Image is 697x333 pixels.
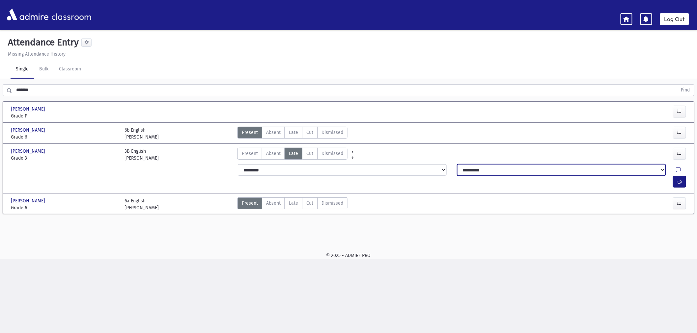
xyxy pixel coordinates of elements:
[289,150,298,157] span: Late
[321,200,343,207] span: Dismissed
[11,197,46,204] span: [PERSON_NAME]
[11,252,686,259] div: © 2025 - ADMIRE PRO
[289,200,298,207] span: Late
[11,134,118,141] span: Grade 6
[266,150,281,157] span: Absent
[50,6,92,23] span: classroom
[5,7,50,22] img: AdmirePro
[237,148,348,162] div: AttTypes
[11,60,34,79] a: Single
[237,127,348,141] div: AttTypes
[660,13,689,25] a: Log Out
[677,85,694,96] button: Find
[11,106,46,113] span: [PERSON_NAME]
[8,51,66,57] u: Missing Attendance History
[242,150,258,157] span: Present
[266,129,281,136] span: Absent
[11,155,118,162] span: Grade 3
[54,60,86,79] a: Classroom
[289,129,298,136] span: Late
[125,127,159,141] div: 6b English [PERSON_NAME]
[11,204,118,211] span: Grade 6
[306,200,313,207] span: Cut
[125,197,159,211] div: 6a English [PERSON_NAME]
[5,51,66,57] a: Missing Attendance History
[125,148,159,162] div: 3B English [PERSON_NAME]
[266,200,281,207] span: Absent
[306,129,313,136] span: Cut
[237,197,348,211] div: AttTypes
[11,148,46,155] span: [PERSON_NAME]
[5,37,79,48] h5: Attendance Entry
[242,129,258,136] span: Present
[11,113,118,119] span: Grade P
[306,150,313,157] span: Cut
[242,200,258,207] span: Present
[34,60,54,79] a: Bulk
[11,127,46,134] span: [PERSON_NAME]
[321,129,343,136] span: Dismissed
[321,150,343,157] span: Dismissed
